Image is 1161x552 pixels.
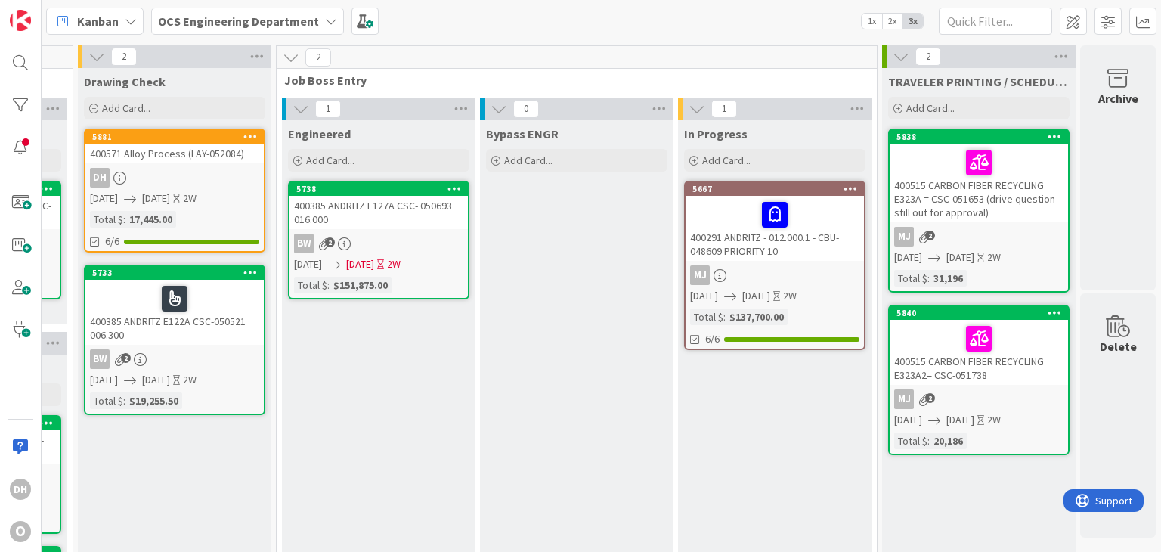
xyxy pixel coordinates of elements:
[294,277,327,293] div: Total $
[925,231,935,240] span: 2
[1100,337,1137,355] div: Delete
[10,10,31,31] img: Visit kanbanzone.com
[289,182,468,229] div: 5738400385 ANDRITZ E127A CSC- 050693 016.000
[894,433,927,449] div: Total $
[504,154,553,167] span: Add Card...
[690,309,723,325] div: Total $
[289,196,468,229] div: 400385 ANDRITZ E127A CSC- 050693 016.000
[90,168,110,188] div: DH
[890,130,1068,222] div: 5838400515 CARBON FIBER RECYCLING E323A = CSC-051653 (drive question still out for approval)
[726,309,788,325] div: $137,700.00
[915,48,941,66] span: 2
[92,268,264,278] div: 5733
[690,288,718,304] span: [DATE]
[84,129,265,253] a: 5881400571 Alloy Process (LAY-052084)DH[DATE][DATE]2WTotal $:17,445.006/6
[486,126,559,141] span: Bypass ENGR
[930,433,967,449] div: 20,186
[896,308,1068,318] div: 5840
[121,353,131,363] span: 2
[85,130,264,144] div: 5881
[925,393,935,403] span: 2
[315,100,341,118] span: 1
[890,227,1068,247] div: MJ
[888,74,1070,89] span: TRAVELER PRINTING / SCHEDULING
[686,182,864,261] div: 5667400291 ANDRITZ - 012.000.1 - CBU-048609 PRIORITY 10
[987,412,1001,428] div: 2W
[288,126,351,141] span: Engineered
[142,372,170,388] span: [DATE]
[513,100,539,118] span: 0
[882,14,902,29] span: 2x
[692,184,864,194] div: 5667
[183,191,197,206] div: 2W
[125,392,182,409] div: $19,255.50
[742,288,770,304] span: [DATE]
[32,2,69,20] span: Support
[890,306,1068,385] div: 5840400515 CARBON FIBER RECYCLING E323A2= CSC-051738
[85,349,264,369] div: BW
[10,479,31,500] div: DH
[894,389,914,409] div: MJ
[85,144,264,163] div: 400571 Alloy Process (LAY-052084)
[305,48,331,67] span: 2
[84,74,166,89] span: Drawing Check
[387,256,401,272] div: 2W
[288,181,469,299] a: 5738400385 ANDRITZ E127A CSC- 050693 016.000BW[DATE][DATE]2WTotal $:$151,875.00
[92,132,264,142] div: 5881
[85,266,264,280] div: 5733
[927,433,930,449] span: :
[946,250,974,265] span: [DATE]
[894,227,914,247] div: MJ
[946,412,974,428] span: [DATE]
[102,101,150,115] span: Add Card...
[289,234,468,253] div: BW
[85,280,264,345] div: 400385 ANDRITZ E122A CSC-050521 006.300
[894,412,922,428] span: [DATE]
[888,305,1070,455] a: 5840400515 CARBON FIBER RECYCLING E323A2= CSC-051738MJ[DATE][DATE]2WTotal $:20,186
[930,270,967,287] div: 31,196
[85,266,264,345] div: 5733400385 ANDRITZ E122A CSC-050521 006.300
[927,270,930,287] span: :
[123,392,125,409] span: :
[90,372,118,388] span: [DATE]
[888,129,1070,293] a: 5838400515 CARBON FIBER RECYCLING E323A = CSC-051653 (drive question still out for approval)MJ[DA...
[306,154,354,167] span: Add Card...
[686,196,864,261] div: 400291 ANDRITZ - 012.000.1 - CBU-048609 PRIORITY 10
[890,306,1068,320] div: 5840
[783,288,797,304] div: 2W
[183,372,197,388] div: 2W
[10,521,31,542] div: O
[1098,89,1138,107] div: Archive
[690,265,710,285] div: MJ
[125,211,176,228] div: 17,445.00
[686,265,864,285] div: MJ
[346,256,374,272] span: [DATE]
[902,14,923,29] span: 3x
[325,237,335,247] span: 2
[890,389,1068,409] div: MJ
[90,191,118,206] span: [DATE]
[84,265,265,415] a: 5733400385 ANDRITZ E122A CSC-050521 006.300BW[DATE][DATE]2WTotal $:$19,255.50
[906,101,955,115] span: Add Card...
[896,132,1068,142] div: 5838
[894,270,927,287] div: Total $
[294,256,322,272] span: [DATE]
[123,211,125,228] span: :
[330,277,392,293] div: $151,875.00
[705,331,720,347] span: 6/6
[327,277,330,293] span: :
[158,14,319,29] b: OCS Engineering Department
[296,184,468,194] div: 5738
[890,144,1068,222] div: 400515 CARBON FIBER RECYCLING E323A = CSC-051653 (drive question still out for approval)
[294,234,314,253] div: BW
[711,100,737,118] span: 1
[284,73,858,88] span: Job Boss Entry
[90,392,123,409] div: Total $
[85,130,264,163] div: 5881400571 Alloy Process (LAY-052084)
[111,48,137,66] span: 2
[862,14,882,29] span: 1x
[890,320,1068,385] div: 400515 CARBON FIBER RECYCLING E323A2= CSC-051738
[105,234,119,250] span: 6/6
[90,211,123,228] div: Total $
[90,349,110,369] div: BW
